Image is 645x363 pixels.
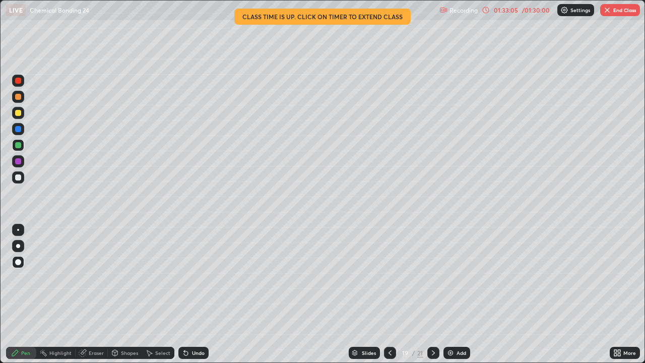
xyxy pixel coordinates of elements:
[600,4,640,16] button: End Class
[155,350,170,355] div: Select
[417,348,423,357] div: 21
[362,350,376,355] div: Slides
[449,7,478,14] p: Recording
[121,350,138,355] div: Shapes
[439,6,447,14] img: recording.375f2c34.svg
[560,6,568,14] img: class-settings-icons
[400,350,410,356] div: 19
[457,350,466,355] div: Add
[49,350,72,355] div: Highlight
[623,350,636,355] div: More
[603,6,611,14] img: end-class-cross
[89,350,104,355] div: Eraser
[570,8,590,13] p: Settings
[30,6,89,14] p: Chemical Bonding 24
[492,7,520,13] div: 01:33:05
[21,350,30,355] div: Pen
[9,6,23,14] p: LIVE
[192,350,205,355] div: Undo
[520,7,551,13] div: / 01:30:00
[412,350,415,356] div: /
[446,349,455,357] img: add-slide-button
